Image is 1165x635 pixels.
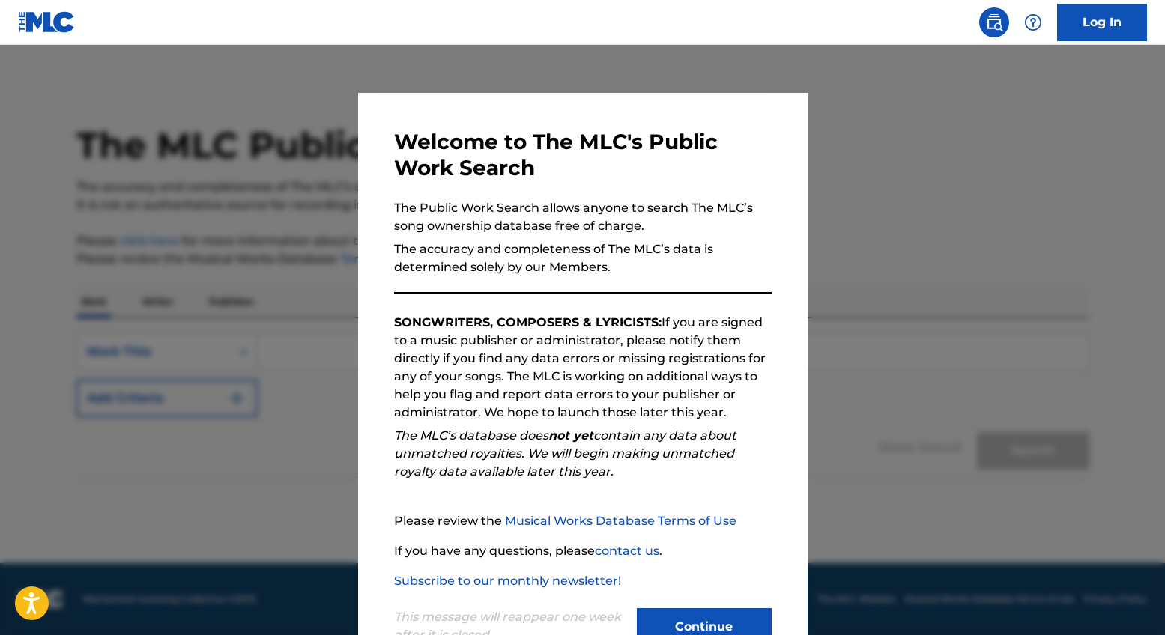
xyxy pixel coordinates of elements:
[548,428,593,443] strong: not yet
[979,7,1009,37] a: Public Search
[394,240,772,276] p: The accuracy and completeness of The MLC’s data is determined solely by our Members.
[1057,4,1147,41] a: Log In
[985,13,1003,31] img: search
[505,514,736,528] a: Musical Works Database Terms of Use
[394,129,772,181] h3: Welcome to The MLC's Public Work Search
[394,315,662,329] strong: SONGWRITERS, COMPOSERS & LYRICISTS:
[394,428,736,478] em: The MLC’s database does contain any data about unmatched royalties. We will begin making unmatche...
[595,544,659,558] a: contact us
[394,314,772,422] p: If you are signed to a music publisher or administrator, please notify them directly if you find ...
[394,199,772,235] p: The Public Work Search allows anyone to search The MLC’s song ownership database free of charge.
[394,542,772,560] p: If you have any questions, please .
[394,574,621,588] a: Subscribe to our monthly newsletter!
[394,512,772,530] p: Please review the
[1024,13,1042,31] img: help
[18,11,76,33] img: MLC Logo
[1018,7,1048,37] div: Help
